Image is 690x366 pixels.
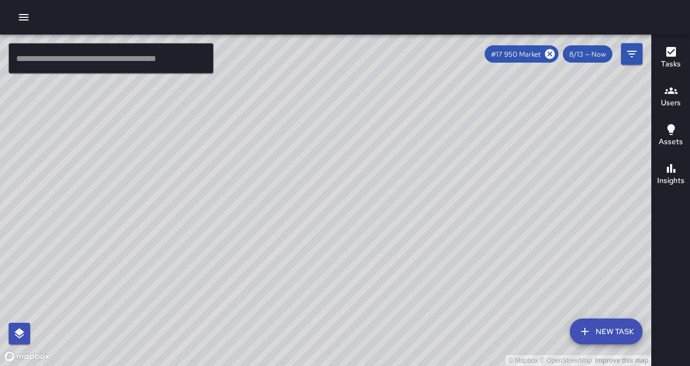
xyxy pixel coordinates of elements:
button: Filters [621,43,643,65]
span: #17 950 Market [485,50,547,59]
button: Tasks [652,39,690,78]
button: Assets [652,117,690,155]
h6: Insights [657,175,685,187]
button: Insights [652,155,690,194]
h6: Assets [659,136,683,148]
h6: Tasks [661,58,681,70]
span: 8/13 — Now [563,50,612,59]
button: New Task [570,318,643,344]
h6: Users [661,97,681,109]
button: Users [652,78,690,117]
div: #17 950 Market [485,45,558,63]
